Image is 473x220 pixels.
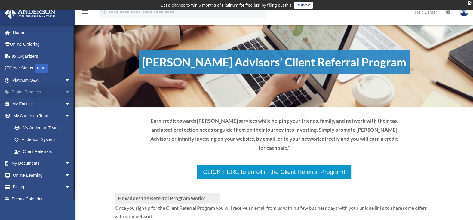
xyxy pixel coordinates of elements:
span: arrow_drop_down [65,181,77,194]
img: Anderson Advisors Platinum Portal [3,7,57,19]
a: Home [4,26,80,38]
a: My Anderson Team [8,122,80,134]
span: arrow_drop_down [65,98,77,110]
img: User Pic [459,8,468,16]
span: arrow_drop_down [65,169,77,182]
h3: How does the Referral Program work? [115,193,220,204]
span: arrow_drop_down [65,157,77,170]
a: Billingarrow_drop_down [4,181,80,193]
a: Anderson System [8,134,80,146]
a: Order StatusNEW [4,62,80,75]
a: Tax Organizers [4,50,80,62]
a: My Anderson Teamarrow_drop_down [4,110,80,122]
a: My Documentsarrow_drop_down [4,157,80,170]
div: Get a chance to win 6 months of Platinum for free just by filling out this [160,2,292,9]
span: arrow_drop_down [65,86,77,99]
a: Client Referrals [8,145,77,157]
div: close [468,1,471,5]
a: menu [81,11,88,16]
a: My Entitiesarrow_drop_down [4,98,80,110]
i: menu [81,8,88,16]
a: survey [294,2,313,9]
a: Events Calendar [4,193,80,205]
a: Online Learningarrow_drop_down [4,169,80,181]
div: NEW [35,64,48,73]
a: Platinum Q&Aarrow_drop_down [4,74,80,86]
p: Earn credit towards [PERSON_NAME] services while helping your friends, family, and network with t... [147,116,401,152]
span: arrow_drop_down [65,110,77,122]
a: Online Ordering [4,38,80,50]
h1: [PERSON_NAME] Advisors’ Client Referral Program [139,50,410,74]
span: arrow_drop_down [65,74,77,87]
a: Digital Productsarrow_drop_down [4,86,80,98]
a: CLICK HERE to enroll in the Client Referral Program! [196,164,352,179]
i: search [100,8,107,15]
